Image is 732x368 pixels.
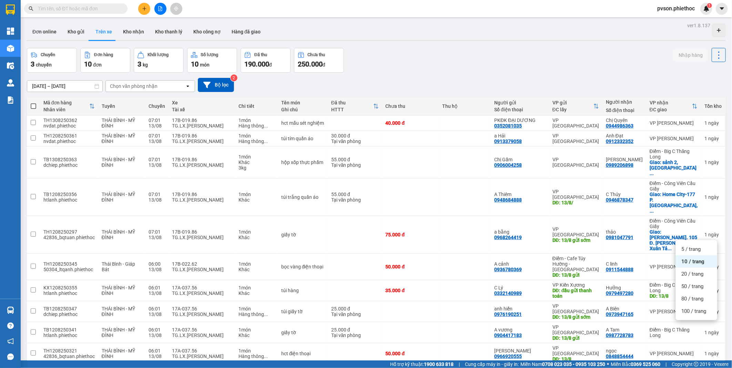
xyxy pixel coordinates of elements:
[606,192,643,197] div: C Thúy
[226,23,266,40] button: Hàng đã giao
[708,330,719,335] span: ngày
[494,117,546,123] div: PKĐK ĐẠI DƯƠNG
[708,160,719,165] span: ngày
[331,139,379,144] div: Tại văn phòng
[646,97,701,115] th: Toggle SortBy
[102,133,135,144] span: THÁI BÌNH - MỸ ĐÌNH
[264,139,268,144] span: ...
[149,229,165,235] div: 07:01
[494,162,522,168] div: 0906004258
[494,100,546,105] div: Người gửi
[62,23,90,40] button: Kho gửi
[650,100,692,105] div: VP nhận
[704,103,722,109] div: Tồn kho
[138,3,150,15] button: plus
[172,157,231,162] div: 17B-019.86
[150,23,188,40] button: Kho thanh lý
[264,311,268,317] span: ...
[102,306,135,317] span: THÁI BÌNH - MỸ ĐÌNH
[606,123,633,129] div: 0944986363
[43,197,95,203] div: htlanh.phiethoc
[244,60,269,68] span: 190.000
[704,160,722,165] div: 1
[331,107,373,112] div: HTTT
[703,6,710,12] img: icon-new-feature
[552,133,599,144] div: VP [GEOGRAPHIC_DATA]
[281,100,324,105] div: Tên món
[149,327,165,333] div: 06:01
[494,229,546,235] div: a bằng
[552,100,593,105] div: VP gửi
[494,267,522,272] div: 0936780369
[238,261,274,267] div: 1 món
[331,311,379,317] div: Tại văn phòng
[552,200,599,205] div: DĐ: 13/8/
[606,99,643,105] div: Người nhận
[386,120,435,126] div: 40.000 đ
[110,83,157,90] div: Chọn văn phòng nhận
[172,261,231,267] div: 17B-022.62
[442,103,487,109] div: Thu hộ
[7,62,14,69] img: warehouse-icon
[386,103,435,109] div: Chưa thu
[149,333,165,338] div: 13/08
[102,117,135,129] span: THÁI BÌNH - MỸ ĐÌNH
[102,157,135,168] span: THÁI BÌNH - MỸ ĐÌNH
[650,208,654,214] span: ...
[494,327,546,333] div: A vương
[27,48,77,73] button: Chuyến3chuyến
[172,290,231,296] div: TG.LX.[PERSON_NAME]
[118,23,150,40] button: Kho nhận
[704,351,722,356] div: 1
[158,6,163,11] span: file-add
[172,117,231,123] div: 17B-019.86
[704,120,722,126] div: 1
[84,60,92,68] span: 10
[200,62,210,68] span: món
[331,306,379,311] div: 25.000 đ
[281,264,324,269] div: bọc vàng điện thoại
[198,78,234,92] button: Bộ lọc
[269,62,272,68] span: đ
[494,157,546,162] div: Chị Gấm
[281,136,324,141] div: túi tím quần áo
[552,314,599,320] div: DĐ: 13/8 gửi sớm
[704,136,722,141] div: 1
[149,123,165,129] div: 13/08
[707,3,712,8] sup: 1
[149,197,165,203] div: 13/08
[708,136,719,141] span: ngày
[494,285,546,290] div: C Lý
[90,23,118,40] button: Trên xe
[172,235,231,240] div: TG.LX.[PERSON_NAME]
[143,62,148,68] span: kg
[494,333,522,338] div: 0904417183
[43,354,95,359] div: 42836_bqtuan.phiethoc
[238,229,274,235] div: 1 món
[552,288,599,299] div: DĐ: đầu gửi thanh toán
[606,285,643,290] div: Hưởng
[102,192,135,203] span: THÁI BÌNH - MỸ ĐÌNH
[172,306,231,311] div: 17A-037.56
[323,62,325,68] span: đ
[43,327,95,333] div: TB1208250341
[650,160,698,176] div: Giao: sảnh 2, Vinhomes Westpoint, Đỗ Đức Dục, Nam Từ Liêm, Hà Nội, vinhomes Westpoint, P. Đỗ Đức ...
[43,107,89,112] div: Nhân viên
[170,3,182,15] button: aim
[172,100,231,105] div: Xe
[281,107,324,112] div: Ghi chú
[238,154,274,160] div: 1 món
[606,306,643,311] div: A Biên
[281,288,324,293] div: túi hàng
[281,309,324,314] div: túi giấy tờ
[149,290,165,296] div: 13/08
[708,120,719,126] span: ngày
[172,139,231,144] div: TG.LX.[PERSON_NAME]
[36,62,52,68] span: chuyến
[149,348,165,354] div: 06:01
[238,333,274,338] div: Khác
[552,107,593,112] div: ĐC lấy
[552,237,599,243] div: DĐ: 13/8 gửi sớm
[7,338,14,345] span: notification
[328,97,382,115] th: Toggle SortBy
